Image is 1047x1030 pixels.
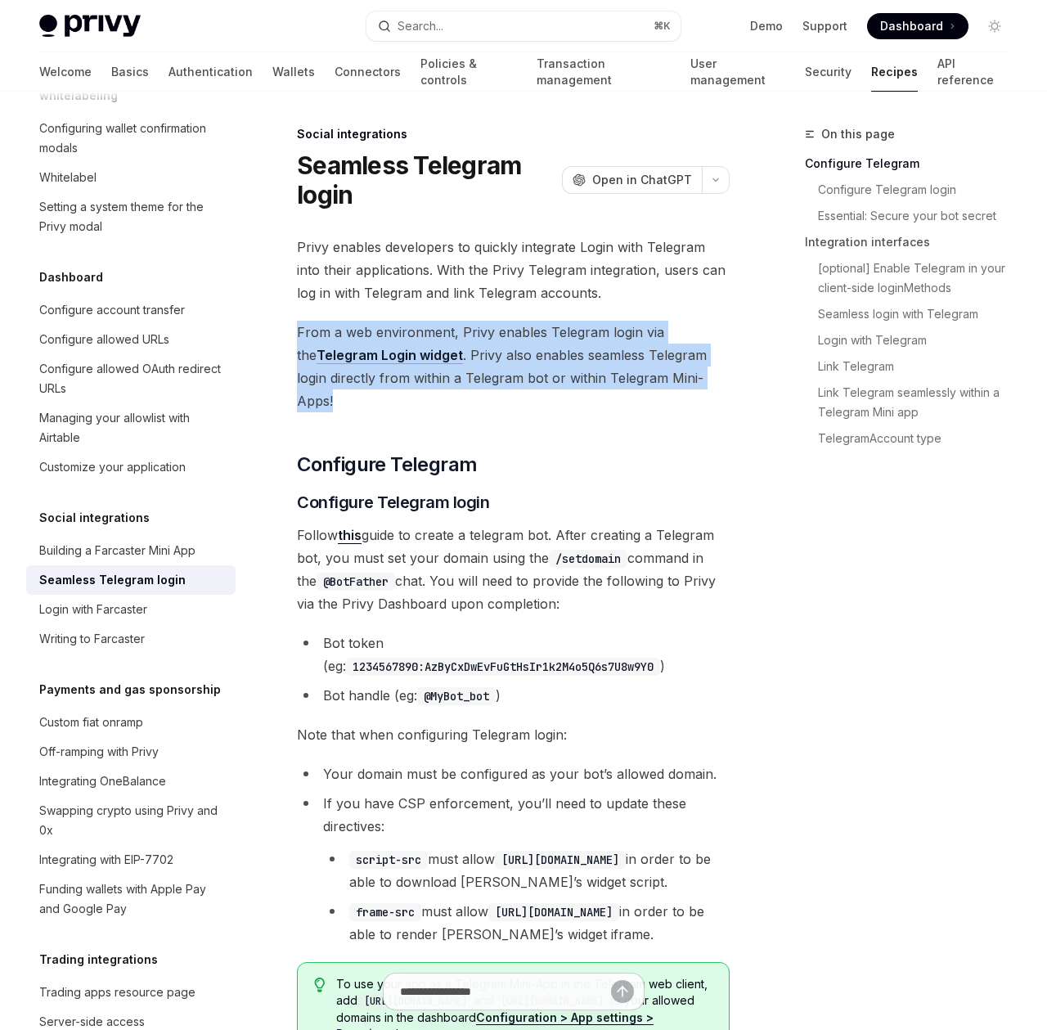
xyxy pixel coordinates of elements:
a: Support [802,18,847,34]
a: User management [690,52,785,92]
div: Writing to Farcaster [39,629,145,649]
a: Integration interfaces [805,229,1021,255]
a: Seamless Telegram login [26,565,236,595]
a: Configuring wallet confirmation modals [26,114,236,163]
a: Login with Telegram [818,327,1021,353]
a: Dashboard [867,13,968,39]
a: Building a Farcaster Mini App [26,536,236,565]
code: script-src [349,851,428,869]
a: Off-ramping with Privy [26,737,236,767]
span: Follow guide to create a telegram bot. After creating a Telegram bot, you must set your domain us... [297,524,730,615]
code: [URL][DOMAIN_NAME] [495,851,626,869]
span: ⌘ K [654,20,671,33]
a: Custom fiat onramp [26,708,236,737]
div: Customize your application [39,457,186,477]
a: Configure Telegram [805,151,1021,177]
img: light logo [39,15,141,38]
a: Trading apps resource page [26,978,236,1007]
span: From a web environment, Privy enables Telegram login via the . Privy also enables seamless Telegr... [297,321,730,412]
li: If you have CSP enforcement, you’ll need to update these directives: [297,792,730,946]
button: Send message [611,980,634,1003]
div: Configuring wallet confirmation modals [39,119,226,158]
code: @MyBot_bot [417,687,496,705]
code: 1234567890:AzByCxDwEvFuGtHsIr1k2M4o5Q6s7U8w9Y0 [346,658,660,676]
li: Bot handle (eg: ) [297,684,730,707]
a: Welcome [39,52,92,92]
a: this [338,527,362,544]
h1: Seamless Telegram login [297,151,555,209]
code: @BotFather [317,573,395,591]
a: Setting a system theme for the Privy modal [26,192,236,241]
div: Off-ramping with Privy [39,742,159,762]
a: Link Telegram [818,353,1021,380]
a: Configure account transfer [26,295,236,325]
div: Configure allowed OAuth redirect URLs [39,359,226,398]
a: Customize your application [26,452,236,482]
span: Privy enables developers to quickly integrate Login with Telegram into their applications. With t... [297,236,730,304]
span: Open in ChatGPT [592,172,692,188]
h5: Dashboard [39,268,103,287]
button: Toggle dark mode [982,13,1008,39]
code: [URL][DOMAIN_NAME] [488,903,619,921]
a: Link Telegram seamlessly within a Telegram Mini app [818,380,1021,425]
li: Bot token (eg: ) [297,632,730,677]
h5: Social integrations [39,508,150,528]
div: Seamless Telegram login [39,570,186,590]
div: Configure account transfer [39,300,185,320]
h5: Payments and gas sponsorship [39,680,221,699]
a: [optional] Enable Telegram in your client-side loginMethods [818,255,1021,301]
li: must allow in order to be able to render [PERSON_NAME]’s widget iframe. [323,900,730,946]
a: Managing your allowlist with Airtable [26,403,236,452]
a: Integrating with EIP-7702 [26,845,236,875]
li: must allow in order to be able to download [PERSON_NAME]’s widget script. [323,848,730,893]
li: Your domain must be configured as your bot’s allowed domain. [297,762,730,785]
button: Search...⌘K [366,11,681,41]
span: Configure Telegram login [297,491,489,514]
div: Managing your allowlist with Airtable [39,408,226,448]
h5: Trading integrations [39,950,158,969]
div: Login with Farcaster [39,600,147,619]
a: Recipes [871,52,918,92]
a: Telegram Login widget [317,347,463,364]
a: Integrating OneBalance [26,767,236,796]
div: Integrating OneBalance [39,771,166,791]
a: Writing to Farcaster [26,624,236,654]
div: Social integrations [297,126,730,142]
a: Transaction management [537,52,670,92]
a: Configure allowed URLs [26,325,236,354]
div: Setting a system theme for the Privy modal [39,197,226,236]
div: Search... [398,16,443,36]
a: Essential: Secure your bot secret [818,203,1021,229]
span: On this page [821,124,895,144]
button: Open in ChatGPT [562,166,702,194]
div: Trading apps resource page [39,983,195,1002]
a: Seamless login with Telegram [818,301,1021,327]
div: Custom fiat onramp [39,713,143,732]
div: Funding wallets with Apple Pay and Google Pay [39,879,226,919]
div: Whitelabel [39,168,97,187]
div: Integrating with EIP-7702 [39,850,173,870]
span: Configure Telegram [297,452,477,478]
code: frame-src [349,903,421,921]
span: Dashboard [880,18,943,34]
a: API reference [937,52,1008,92]
a: Authentication [169,52,253,92]
a: Configure allowed OAuth redirect URLs [26,354,236,403]
a: Swapping crypto using Privy and 0x [26,796,236,845]
div: Building a Farcaster Mini App [39,541,195,560]
a: Wallets [272,52,315,92]
a: Policies & controls [420,52,517,92]
code: /setdomain [549,550,627,568]
a: TelegramAccount type [818,425,1021,452]
div: Swapping crypto using Privy and 0x [39,801,226,840]
a: Configure Telegram login [818,177,1021,203]
div: Configure allowed URLs [39,330,169,349]
a: Whitelabel [26,163,236,192]
a: Basics [111,52,149,92]
span: Note that when configuring Telegram login: [297,723,730,746]
a: Funding wallets with Apple Pay and Google Pay [26,875,236,924]
a: Login with Farcaster [26,595,236,624]
a: Security [805,52,852,92]
a: Demo [750,18,783,34]
a: Connectors [335,52,401,92]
